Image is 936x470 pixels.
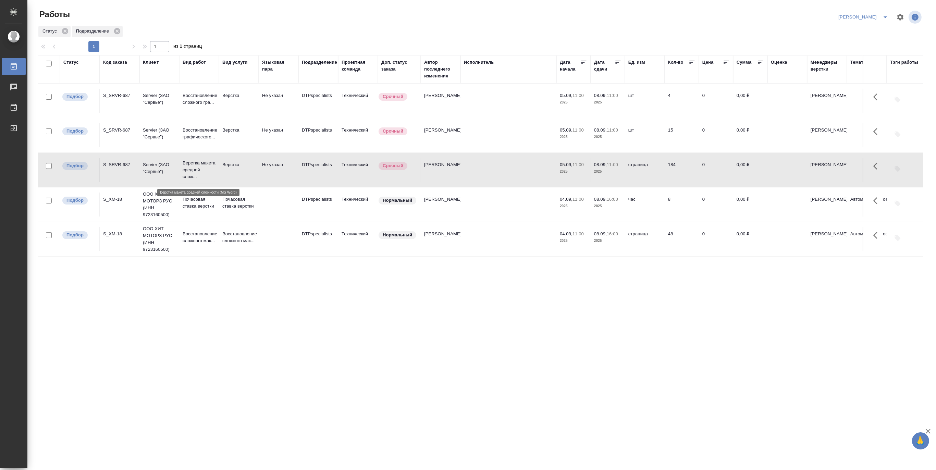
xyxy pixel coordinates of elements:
[298,193,338,217] td: DTPspecialists
[222,59,248,66] div: Вид услуги
[298,89,338,113] td: DTPspecialists
[383,197,412,204] p: Нормальный
[625,158,665,182] td: страница
[338,227,378,251] td: Технический
[665,158,699,182] td: 184
[572,197,584,202] p: 11:00
[837,12,892,23] div: split button
[421,227,460,251] td: [PERSON_NAME]
[890,92,905,107] button: Добавить тэги
[560,168,587,175] p: 2025
[143,59,159,66] div: Клиент
[464,59,494,66] div: Исполнитель
[298,158,338,182] td: DTPspecialists
[811,231,843,237] p: [PERSON_NAME]
[699,158,733,182] td: 0
[594,197,607,202] p: 08.09,
[383,93,403,100] p: Срочный
[103,161,136,168] div: S_SRVR-687
[607,197,618,202] p: 16:00
[892,9,909,25] span: Настроить таблицу
[560,99,587,106] p: 2025
[869,227,886,244] button: Здесь прячутся важные кнопки
[909,11,923,24] span: Посмотреть информацию
[665,123,699,147] td: 15
[103,59,127,66] div: Код заказа
[560,59,580,73] div: Дата начала
[572,127,584,133] p: 11:00
[594,203,621,210] p: 2025
[421,158,460,182] td: [PERSON_NAME]
[890,161,905,176] button: Добавить тэги
[594,99,621,106] p: 2025
[607,231,618,236] p: 16:00
[424,59,457,79] div: Автор последнего изменения
[607,127,618,133] p: 11:00
[76,28,111,35] p: Подразделение
[66,232,84,238] p: Подбор
[560,134,587,140] p: 2025
[702,59,714,66] div: Цена
[607,93,618,98] p: 11:00
[625,227,665,251] td: страница
[222,127,255,134] p: Верстка
[66,93,84,100] p: Подбор
[262,59,295,73] div: Языковая пара
[890,59,918,66] div: Тэги работы
[594,237,621,244] p: 2025
[143,161,176,175] p: Servier (ЗАО "Сервье")
[183,59,206,66] div: Вид работ
[665,227,699,251] td: 48
[338,158,378,182] td: Технический
[733,123,767,147] td: 0,00 ₽
[594,231,607,236] p: 08.09,
[298,227,338,251] td: DTPspecialists
[594,127,607,133] p: 08.09,
[103,231,136,237] div: S_XM-18
[869,123,886,140] button: Здесь прячутся важные кнопки
[222,161,255,168] p: Верстка
[183,92,215,106] p: Восстановление сложного гра...
[421,89,460,113] td: [PERSON_NAME]
[62,92,96,101] div: Можно подбирать исполнителей
[594,168,621,175] p: 2025
[143,92,176,106] p: Servier (ЗАО "Сервье")
[699,227,733,251] td: 0
[72,26,123,37] div: Подразделение
[62,231,96,240] div: Можно подбирать исполнителей
[912,432,929,449] button: 🙏
[62,127,96,136] div: Можно подбирать исполнителей
[869,158,886,174] button: Здесь прячутся важные кнопки
[222,196,255,210] p: Почасовая ставка верстки
[850,231,883,237] p: Автомобилестроение
[103,127,136,134] div: S_SRVR-687
[699,89,733,113] td: 0
[338,123,378,147] td: Технический
[259,123,298,147] td: Не указан
[850,196,883,203] p: Автомобилестроение
[338,89,378,113] td: Технический
[665,89,699,113] td: 4
[183,196,215,210] p: Почасовая ставка верстки
[342,59,374,73] div: Проектная команда
[869,89,886,105] button: Здесь прячутся важные кнопки
[259,89,298,113] td: Не указан
[38,26,71,37] div: Статус
[143,191,176,218] p: ООО ХИТ МОТОРЗ РУС (ИНН 9723160500)
[811,59,843,73] div: Менеджеры верстки
[421,193,460,217] td: [PERSON_NAME]
[890,196,905,211] button: Добавить тэги
[183,231,215,244] p: Восстановление сложного мак...
[66,162,84,169] p: Подбор
[302,59,337,66] div: Подразделение
[890,127,905,142] button: Добавить тэги
[625,193,665,217] td: час
[572,162,584,167] p: 11:00
[338,193,378,217] td: Технический
[183,127,215,140] p: Восстановление графического...
[811,196,843,203] p: [PERSON_NAME]
[890,231,905,246] button: Добавить тэги
[183,160,215,180] p: Верстка макета средней слож...
[594,162,607,167] p: 08.09,
[560,203,587,210] p: 2025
